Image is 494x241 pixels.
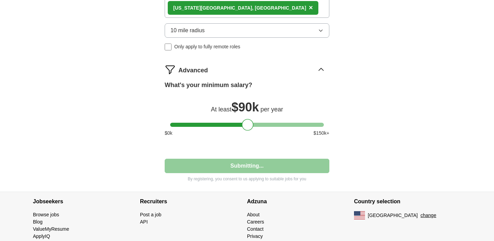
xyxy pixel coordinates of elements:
[165,81,252,90] label: What's your minimum salary?
[33,233,50,239] a: ApplyIQ
[33,212,59,217] a: Browse jobs
[165,44,172,50] input: Only apply to fully remote roles
[165,159,329,173] button: Submitting...
[33,226,69,232] a: ValueMyResume
[178,66,208,75] span: Advanced
[165,23,329,38] button: 10 mile radius
[247,233,263,239] a: Privacy
[260,106,283,113] span: per year
[140,219,148,225] a: API
[421,212,436,219] button: change
[368,212,418,219] span: [GEOGRAPHIC_DATA]
[309,3,313,13] button: ×
[314,130,329,137] span: $ 150 k+
[309,4,313,11] span: ×
[247,226,263,232] a: Contact
[174,43,240,50] span: Only apply to fully remote roles
[33,219,43,225] a: Blog
[354,192,461,211] h4: Country selection
[211,106,232,113] span: At least
[232,100,259,114] span: $ 90k
[354,211,365,219] img: US flag
[247,219,264,225] a: Careers
[173,4,306,12] div: [US_STATE][GEOGRAPHIC_DATA], [GEOGRAPHIC_DATA]
[165,176,329,182] p: By registering, you consent to us applying to suitable jobs for you
[165,64,176,75] img: filter
[170,26,205,35] span: 10 mile radius
[247,212,260,217] a: About
[140,212,161,217] a: Post a job
[165,130,173,137] span: $ 0 k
